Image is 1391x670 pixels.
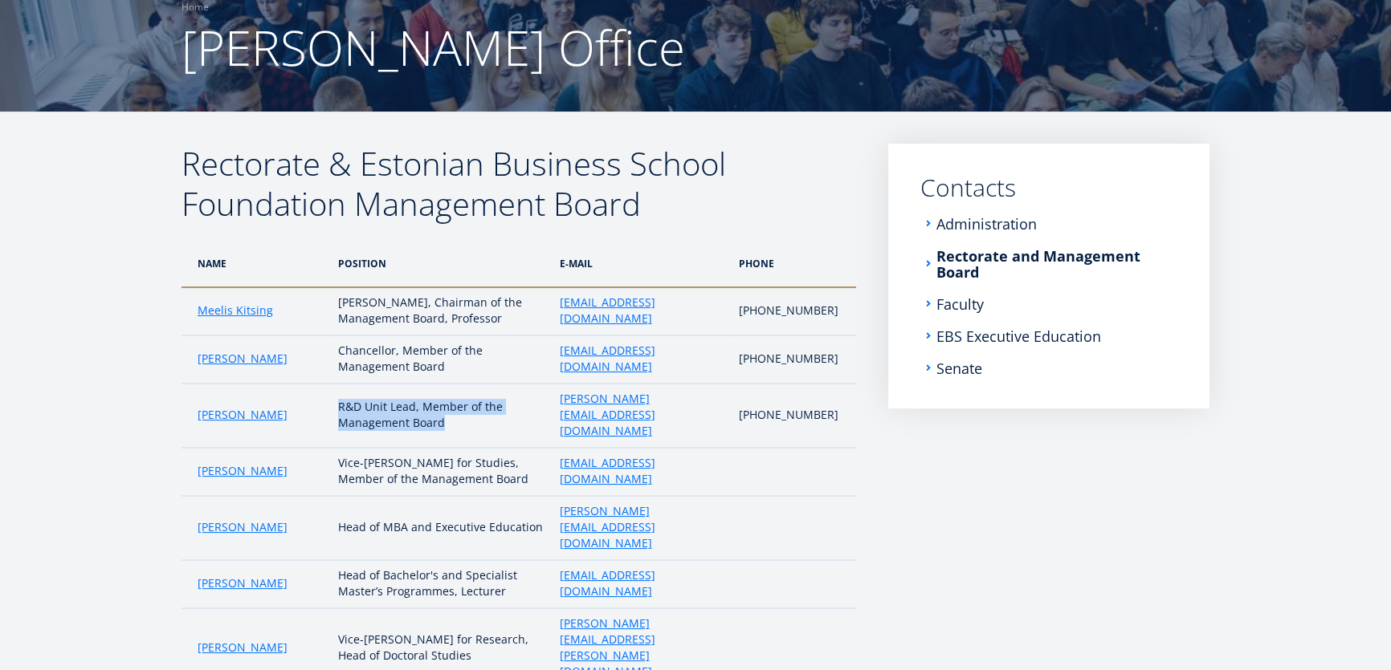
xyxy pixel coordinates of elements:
[731,384,856,448] td: [PHONE_NUMBER]
[560,391,723,439] a: [PERSON_NAME][EMAIL_ADDRESS][DOMAIN_NAME]
[560,294,723,327] a: [EMAIL_ADDRESS][DOMAIN_NAME]
[936,296,984,312] a: Faculty
[936,328,1101,344] a: EBS Executive Education
[731,240,856,287] th: phone
[198,519,288,535] a: [PERSON_NAME]
[198,351,288,367] a: [PERSON_NAME]
[182,240,330,287] th: NAME
[330,384,552,448] td: R&D Unit Lead, Member of the Management Board
[560,567,723,599] a: [EMAIL_ADDRESS][DOMAIN_NAME]
[552,240,731,287] th: e-mail
[739,303,840,319] p: [PHONE_NUMBER]
[330,496,552,560] td: Head of MBA and Executive Education
[198,407,288,423] a: [PERSON_NAME]
[560,455,723,487] a: [EMAIL_ADDRESS][DOMAIN_NAME]
[560,503,723,551] a: [PERSON_NAME][EMAIL_ADDRESS][DOMAIN_NAME]
[198,575,288,591] a: [PERSON_NAME]
[330,448,552,496] td: Vice-[PERSON_NAME] for Studies, Member of the Management Board
[198,303,273,319] a: Meelis Kitsing
[920,176,1177,200] a: Contacts
[330,335,552,384] td: Chancellor, Member of the Management Board
[330,560,552,608] td: Head of Bachelor's and Specialist Master’s Programmes, Lecturer
[338,294,544,327] p: [PERSON_NAME], Chairman of the Management Board, Professor
[936,216,1037,232] a: Administration
[198,640,288,656] a: [PERSON_NAME]
[198,463,288,479] a: [PERSON_NAME]
[560,343,723,375] a: [EMAIL_ADDRESS][DOMAIN_NAME]
[182,144,856,224] h2: Rectorate & Estonian Business School Foundation Management Board
[330,240,552,287] th: POSition
[182,14,685,80] span: [PERSON_NAME] Office
[936,360,982,376] a: Senate
[936,248,1177,280] a: Rectorate and Management Board
[731,335,856,384] td: [PHONE_NUMBER]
